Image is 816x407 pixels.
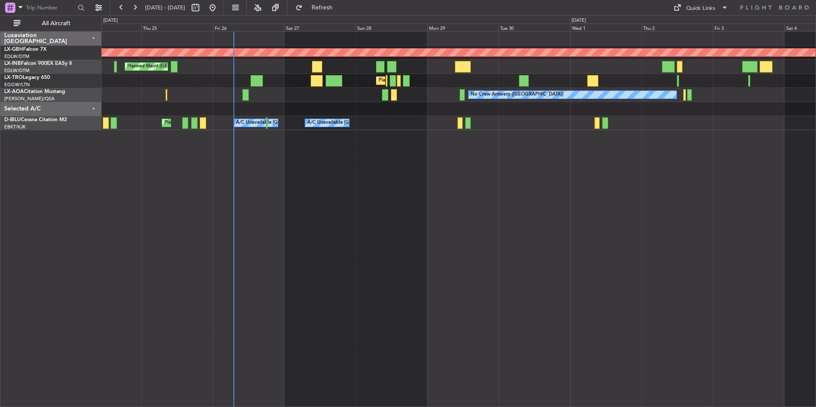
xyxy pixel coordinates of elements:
[427,23,498,31] div: Mon 29
[291,1,343,15] button: Refresh
[4,96,55,102] a: [PERSON_NAME]/QSA
[103,17,118,24] div: [DATE]
[4,47,47,52] a: LX-GBHFalcon 7X
[307,116,443,129] div: A/C Unavailable [GEOGRAPHIC_DATA]-[GEOGRAPHIC_DATA]
[4,89,65,94] a: LX-AOACitation Mustang
[498,23,570,31] div: Tue 30
[4,61,21,66] span: LX-INB
[4,124,26,130] a: EBKT/KJK
[4,117,67,122] a: D-IBLUCessna Citation M2
[4,75,23,80] span: LX-TRO
[686,4,715,13] div: Quick Links
[4,53,29,60] a: EDLW/DTM
[570,23,641,31] div: Wed 1
[213,23,284,31] div: Fri 26
[4,67,29,74] a: EDLW/DTM
[127,60,262,73] div: Planned Maint [GEOGRAPHIC_DATA] ([GEOGRAPHIC_DATA])
[356,23,427,31] div: Sun 28
[4,61,72,66] a: LX-INBFalcon 900EX EASy II
[141,23,213,31] div: Thu 25
[304,5,340,11] span: Refresh
[571,17,586,24] div: [DATE]
[379,74,513,87] div: Planned Maint [GEOGRAPHIC_DATA] ([GEOGRAPHIC_DATA])
[70,23,141,31] div: Wed 24
[669,1,732,15] button: Quick Links
[284,23,356,31] div: Sat 27
[9,17,93,30] button: All Aircraft
[236,116,395,129] div: A/C Unavailable [GEOGRAPHIC_DATA] ([GEOGRAPHIC_DATA] National)
[641,23,713,31] div: Thu 2
[471,88,563,101] div: No Crew Antwerp ([GEOGRAPHIC_DATA])
[145,4,185,12] span: [DATE] - [DATE]
[22,20,90,26] span: All Aircraft
[4,75,50,80] a: LX-TROLegacy 650
[4,81,30,88] a: EGGW/LTN
[164,116,259,129] div: Planned Maint Nice ([GEOGRAPHIC_DATA])
[4,47,23,52] span: LX-GBH
[4,117,21,122] span: D-IBLU
[713,23,784,31] div: Fri 3
[26,1,75,14] input: Trip Number
[4,89,24,94] span: LX-AOA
